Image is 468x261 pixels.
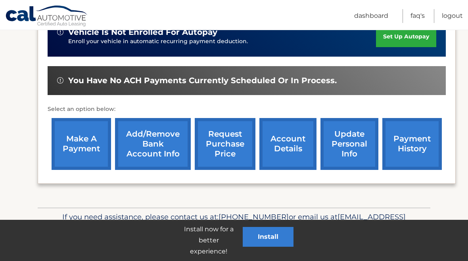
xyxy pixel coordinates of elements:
span: vehicle is not enrolled for autopay [68,27,217,37]
p: Install now for a better experience! [175,224,243,257]
span: [PHONE_NUMBER] [219,212,289,221]
img: alert-white.svg [57,77,63,84]
button: Install [243,227,293,247]
p: Select an option below: [48,105,446,114]
a: make a payment [52,118,111,170]
a: FAQ's [410,9,425,23]
a: Dashboard [354,9,388,23]
img: alert-white.svg [57,29,63,35]
a: account details [259,118,316,170]
p: If you need assistance, please contact us at: or email us at [43,211,425,236]
a: request purchase price [195,118,255,170]
a: Logout [442,9,463,23]
a: update personal info [320,118,378,170]
a: set up autopay [376,26,436,47]
span: You have no ACH payments currently scheduled or in process. [68,76,337,86]
a: Cal Automotive [5,5,88,28]
a: Add/Remove bank account info [115,118,191,170]
a: payment history [382,118,442,170]
p: Enroll your vehicle in automatic recurring payment deduction. [68,37,376,46]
